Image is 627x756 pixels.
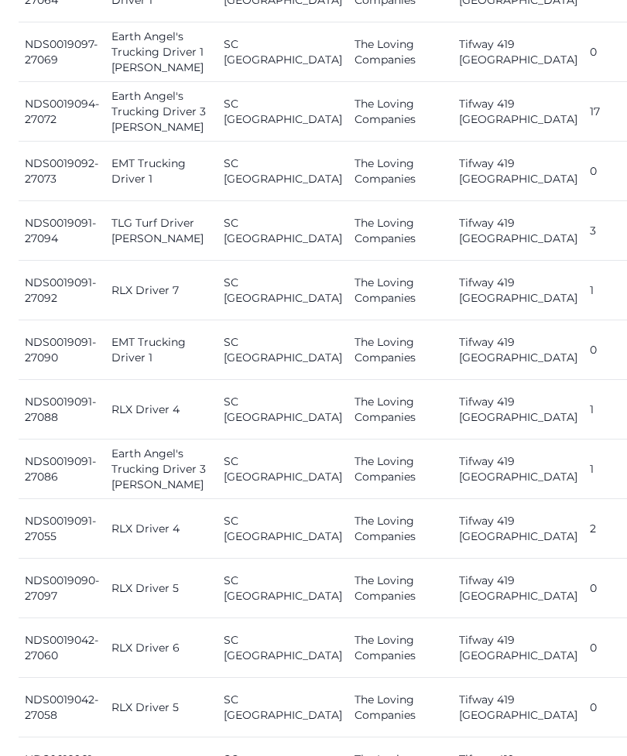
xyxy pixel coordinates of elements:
td: SC [GEOGRAPHIC_DATA] [218,618,348,678]
td: The Loving Companies [348,440,453,499]
td: Tifway 419 [GEOGRAPHIC_DATA] [453,618,584,678]
td: The Loving Companies [348,82,453,142]
td: NDS0019097-27069 [19,22,105,82]
td: Earth Angel's Trucking Driver 1 [PERSON_NAME] [105,22,218,82]
td: Tifway 419 [GEOGRAPHIC_DATA] [453,82,584,142]
td: RLX Driver 4 [105,380,218,440]
td: NDS0019091-27055 [19,499,105,559]
td: NDS0019091-27094 [19,201,105,261]
td: SC [GEOGRAPHIC_DATA] [218,82,348,142]
td: Tifway 419 [GEOGRAPHIC_DATA] [453,559,584,618]
td: RLX Driver 5 [105,678,218,737]
td: NDS0019091-27088 [19,380,105,440]
td: RLX Driver 6 [105,618,218,678]
td: SC [GEOGRAPHIC_DATA] [218,380,348,440]
td: EMT Trucking Driver 1 [105,320,218,380]
td: NDS0019091-27092 [19,261,105,320]
td: NDS0019091-27090 [19,320,105,380]
td: Tifway 419 [GEOGRAPHIC_DATA] [453,201,584,261]
td: SC [GEOGRAPHIC_DATA] [218,678,348,737]
td: Earth Angel's Trucking Driver 3 [PERSON_NAME] [105,440,218,499]
td: SC [GEOGRAPHIC_DATA] [218,142,348,201]
td: The Loving Companies [348,201,453,261]
td: Tifway 419 [GEOGRAPHIC_DATA] [453,440,584,499]
td: Tifway 419 [GEOGRAPHIC_DATA] [453,380,584,440]
td: The Loving Companies [348,499,453,559]
td: Earth Angel's Trucking Driver 3 [PERSON_NAME] [105,82,218,142]
td: NDS0019094-27072 [19,82,105,142]
td: The Loving Companies [348,559,453,618]
td: The Loving Companies [348,380,453,440]
td: NDS0019090-27097 [19,559,105,618]
td: Tifway 419 [GEOGRAPHIC_DATA] [453,678,584,737]
td: NDS0019042-27058 [19,678,105,737]
td: RLX Driver 5 [105,559,218,618]
td: SC [GEOGRAPHIC_DATA] [218,320,348,380]
td: The Loving Companies [348,261,453,320]
td: Tifway 419 [GEOGRAPHIC_DATA] [453,261,584,320]
td: Tifway 419 [GEOGRAPHIC_DATA] [453,22,584,82]
td: SC [GEOGRAPHIC_DATA] [218,201,348,261]
td: SC [GEOGRAPHIC_DATA] [218,440,348,499]
td: The Loving Companies [348,678,453,737]
td: NDS0019091-27086 [19,440,105,499]
td: SC [GEOGRAPHIC_DATA] [218,499,348,559]
td: The Loving Companies [348,618,453,678]
td: SC [GEOGRAPHIC_DATA] [218,559,348,618]
td: TLG Turf Driver [PERSON_NAME] [105,201,218,261]
td: The Loving Companies [348,320,453,380]
td: SC [GEOGRAPHIC_DATA] [218,261,348,320]
td: The Loving Companies [348,22,453,82]
td: Tifway 419 [GEOGRAPHIC_DATA] [453,499,584,559]
td: NDS0019092-27073 [19,142,105,201]
td: Tifway 419 [GEOGRAPHIC_DATA] [453,320,584,380]
td: The Loving Companies [348,142,453,201]
td: EMT Trucking Driver 1 [105,142,218,201]
td: RLX Driver 4 [105,499,218,559]
td: RLX Driver 7 [105,261,218,320]
td: NDS0019042-27060 [19,618,105,678]
td: Tifway 419 [GEOGRAPHIC_DATA] [453,142,584,201]
td: SC [GEOGRAPHIC_DATA] [218,22,348,82]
